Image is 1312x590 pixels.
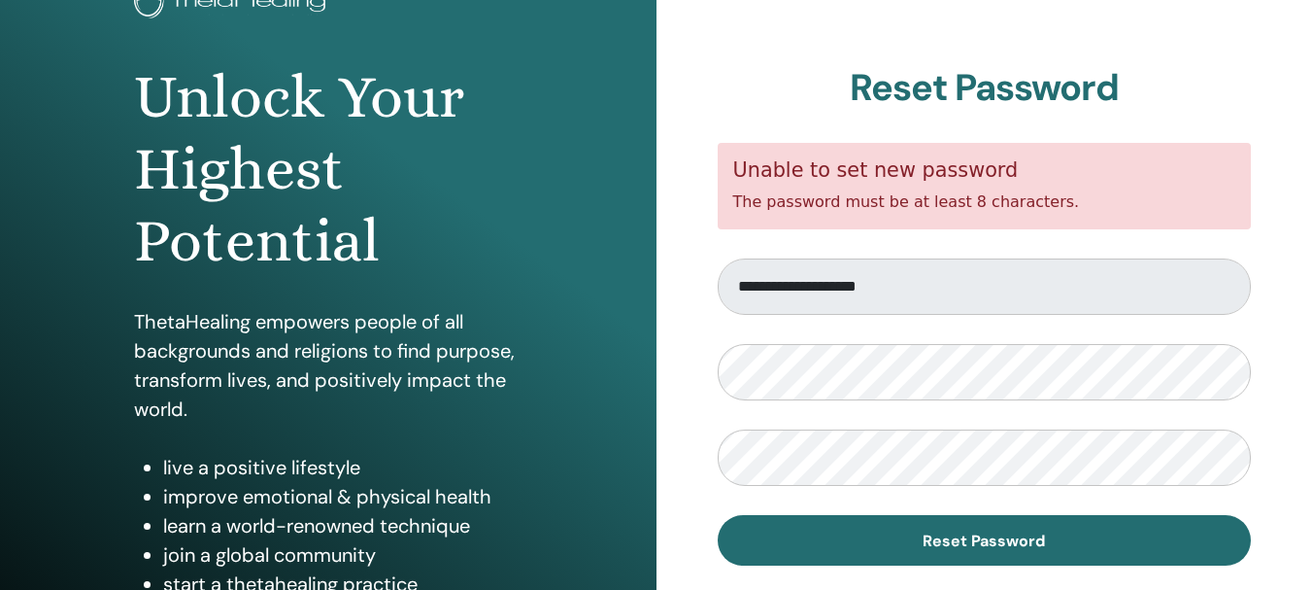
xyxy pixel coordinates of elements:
[163,482,522,511] li: improve emotional & physical health
[163,511,522,540] li: learn a world-renowned technique
[718,66,1252,111] h2: Reset Password
[134,61,522,278] h1: Unlock Your Highest Potential
[718,515,1252,566] button: Reset Password
[163,453,522,482] li: live a positive lifestyle
[718,143,1252,229] div: The password must be at least 8 characters.
[733,158,1236,183] h5: Unable to set new password
[163,540,522,570] li: join a global community
[134,307,522,424] p: ThetaHealing empowers people of all backgrounds and religions to find purpose, transform lives, a...
[923,531,1045,551] span: Reset Password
